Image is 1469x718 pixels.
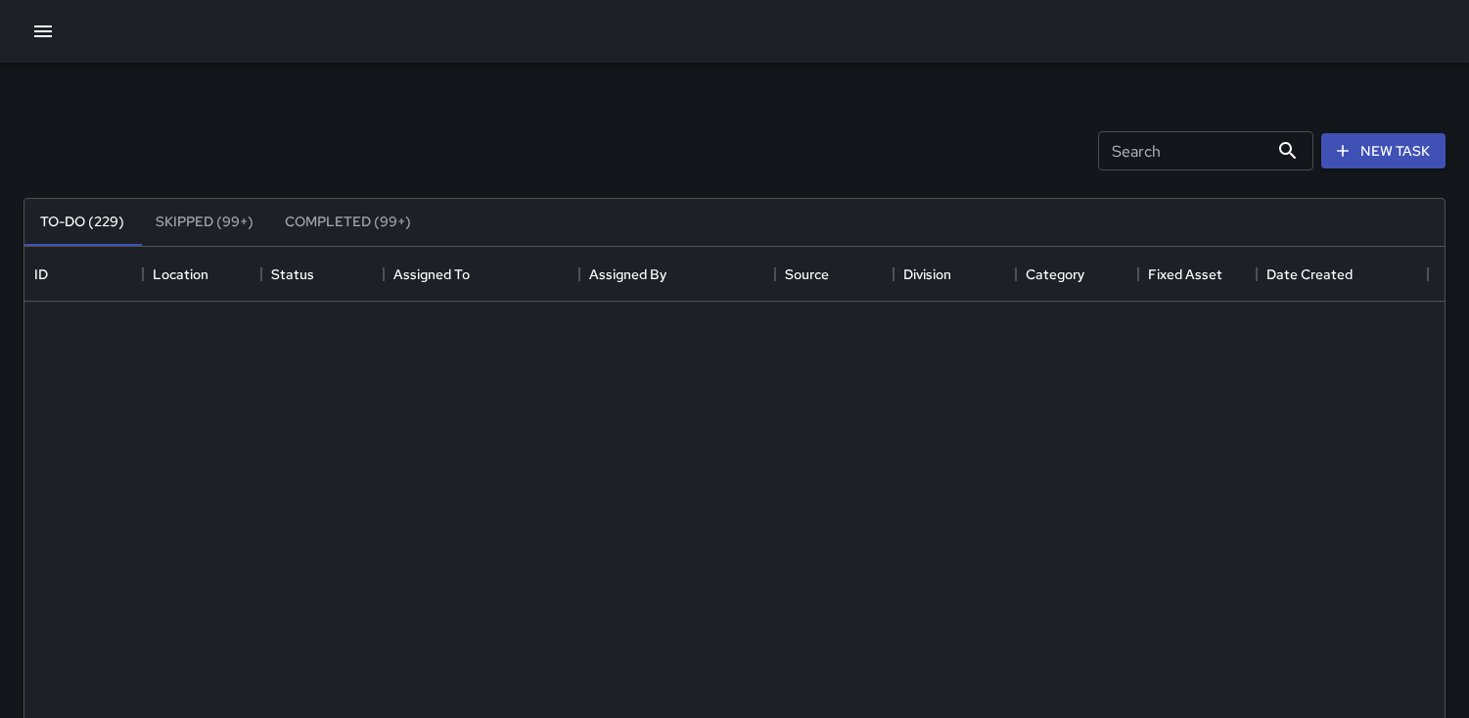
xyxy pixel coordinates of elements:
div: Status [261,247,384,302]
div: Category [1026,247,1084,302]
button: Skipped (99+) [140,199,269,246]
div: Source [785,247,829,302]
div: Assigned To [384,247,579,302]
button: To-Do (229) [24,199,140,246]
div: Status [271,247,314,302]
div: Division [894,247,1016,302]
div: ID [24,247,143,302]
div: Date Created [1257,247,1428,302]
button: New Task [1321,133,1446,169]
div: Fixed Asset [1148,247,1222,302]
div: Fixed Asset [1138,247,1257,302]
div: Date Created [1266,247,1353,302]
div: Category [1016,247,1138,302]
div: ID [34,247,48,302]
div: Location [153,247,208,302]
button: Completed (99+) [269,199,427,246]
div: Assigned To [393,247,470,302]
div: Source [775,247,894,302]
div: Location [143,247,261,302]
div: Division [903,247,951,302]
div: Assigned By [589,247,666,302]
div: Assigned By [579,247,775,302]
